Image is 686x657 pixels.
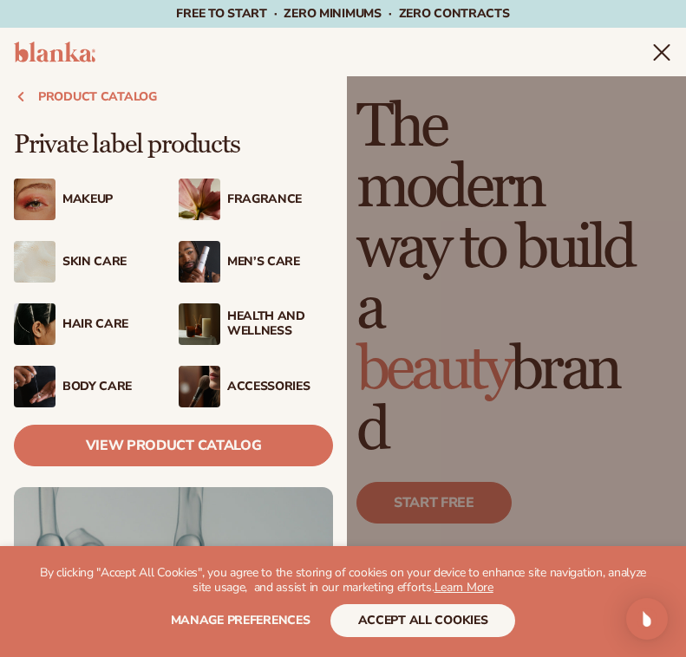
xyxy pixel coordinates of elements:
img: Candles and incense on table. [179,303,220,345]
img: Male holding moisturizer bottle. [179,241,220,283]
a: View Product Catalog [14,425,333,466]
a: Male hand applying moisturizer. Body Care [14,362,168,411]
img: Female with glitter eye makeup. [14,179,56,220]
span: Free to start · ZERO minimums · ZERO contracts [176,5,509,22]
a: Male holding moisturizer bottle. Men’s Care [179,237,333,286]
p: By clicking "Accept All Cookies", you agree to the storing of cookies on your device to enhance s... [35,566,651,595]
span: Manage preferences [171,612,310,628]
div: Health And Wellness [227,309,333,339]
a: Female with makeup brush. Accessories [179,362,333,411]
a: Female with glitter eye makeup. Makeup [14,175,168,224]
div: Hair Care [62,317,168,332]
button: accept all cookies [330,604,516,637]
div: Skin Care [62,255,168,270]
a: Cream moisturizer swatch. Skin Care [14,237,168,286]
img: Pink blooming flower. [179,179,220,220]
img: logo [14,42,95,62]
div: Makeup [62,192,168,207]
img: Female with makeup brush. [179,366,220,407]
div: Open Intercom Messenger [626,598,668,640]
a: Pink blooming flower. Fragrance [179,175,333,224]
a: Candles and incense on table. Health And Wellness [179,300,333,348]
div: Body Care [62,380,168,394]
img: Male hand applying moisturizer. [14,366,56,407]
img: Female hair pulled back with clips. [14,303,56,345]
div: Accessories [227,380,333,394]
a: Learn More [434,579,493,595]
img: Cream moisturizer swatch. [14,241,56,283]
a: Female hair pulled back with clips. Hair Care [14,300,168,348]
p: Private label products [14,132,333,158]
div: Fragrance [227,192,333,207]
button: Manage preferences [171,604,310,637]
div: Men’s Care [227,255,333,270]
summary: Menu [651,42,672,62]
